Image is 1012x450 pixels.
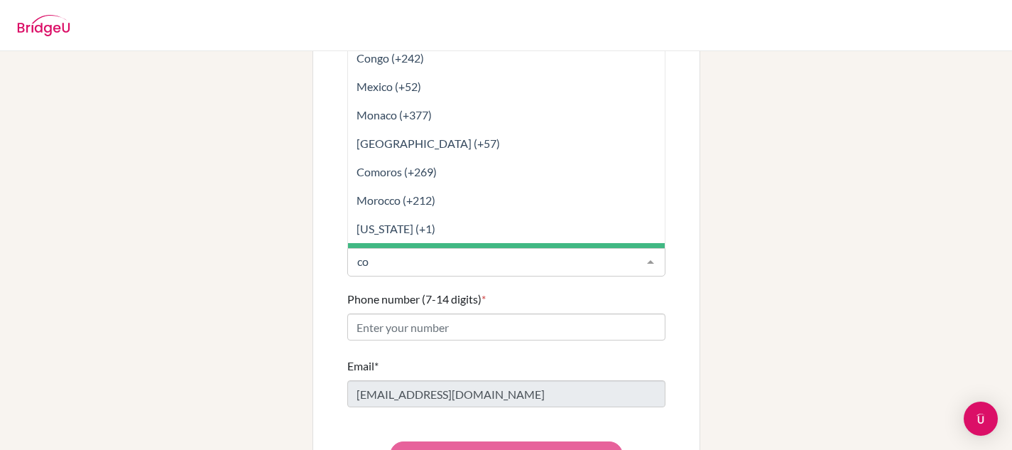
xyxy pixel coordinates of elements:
span: Monaco (+377) [357,108,432,122]
span: Congo (+242) [357,51,424,65]
span: [US_STATE] (+1) [357,222,435,235]
span: [GEOGRAPHIC_DATA] (+57) [357,136,500,150]
span: Mexico (+52) [357,80,421,93]
div: Open Intercom Messenger [964,402,998,436]
input: Select a code [354,255,636,269]
label: Email* [347,358,379,375]
input: Enter your number [347,314,665,341]
img: BridgeU logo [17,15,70,36]
span: Comoros (+269) [357,165,437,178]
span: Morocco (+212) [357,193,435,207]
label: Phone number (7-14 digits) [347,291,486,308]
